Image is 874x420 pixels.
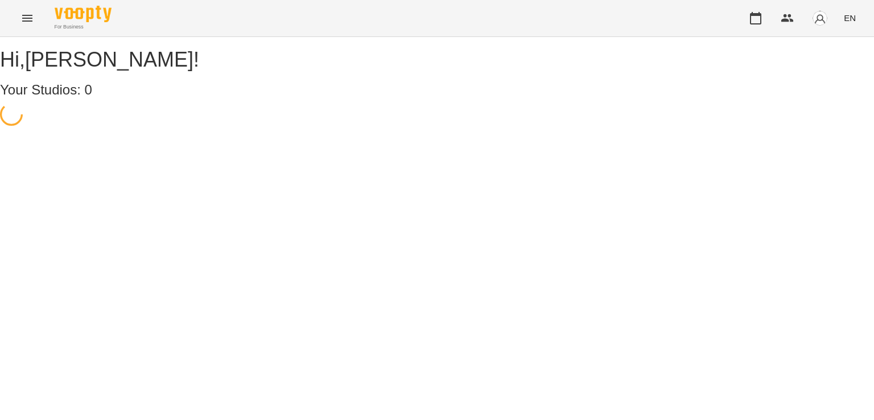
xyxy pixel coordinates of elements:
button: EN [839,7,860,28]
button: Menu [14,5,41,32]
img: avatar_s.png [812,10,828,26]
span: 0 [85,82,92,97]
span: For Business [55,23,112,31]
span: EN [844,12,856,24]
img: Voopty Logo [55,6,112,22]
